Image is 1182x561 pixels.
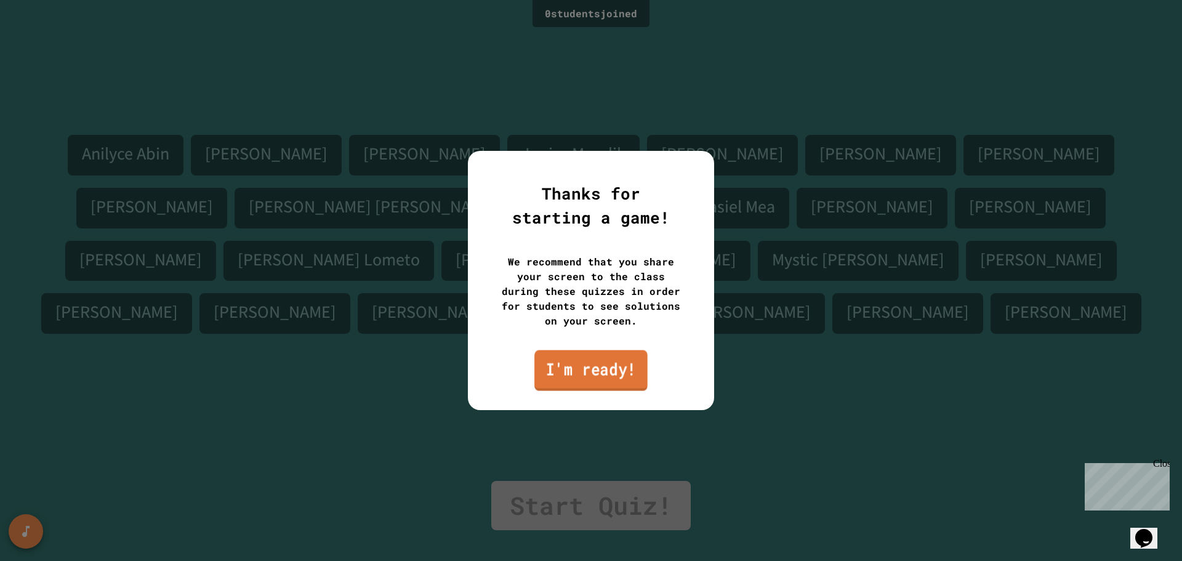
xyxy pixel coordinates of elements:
[499,254,683,328] div: We recommend that you share your screen to the class during these quizzes in order for students t...
[5,5,85,78] div: Chat with us now!Close
[1080,458,1170,511] iframe: chat widget
[534,350,648,391] a: I'm ready!
[1130,512,1170,549] iframe: chat widget
[499,182,683,230] div: Thanks for starting a game!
